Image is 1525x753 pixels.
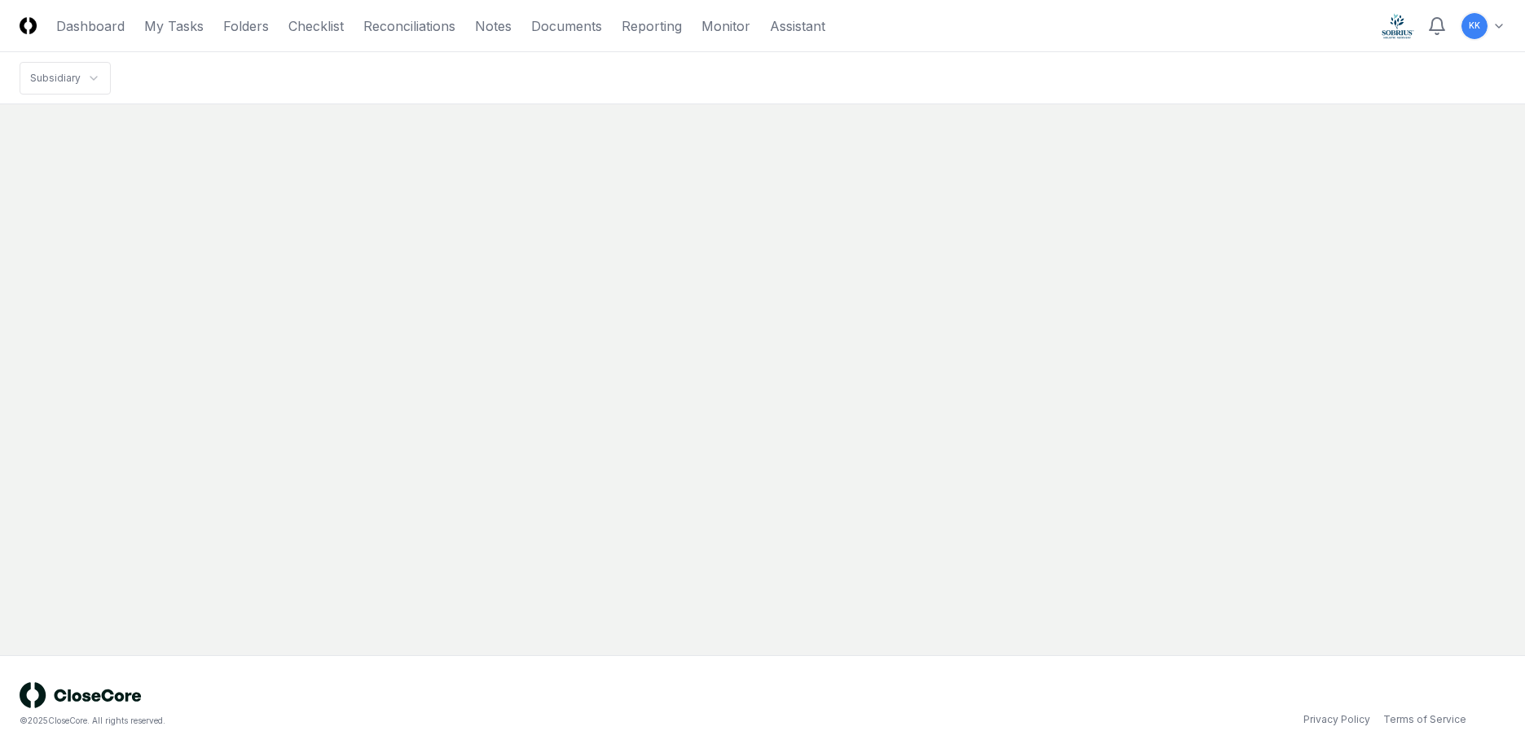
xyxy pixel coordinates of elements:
a: Monitor [701,16,750,36]
a: Terms of Service [1383,712,1466,727]
a: Privacy Policy [1303,712,1370,727]
div: © 2025 CloseCore. All rights reserved. [20,715,762,727]
a: Checklist [288,16,344,36]
a: Notes [475,16,512,36]
a: Assistant [770,16,825,36]
button: KK [1460,11,1489,41]
a: Reporting [622,16,682,36]
img: Sobrius logo [1382,13,1414,39]
a: Reconciliations [363,16,455,36]
a: My Tasks [144,16,204,36]
span: KK [1469,20,1480,32]
img: logo [20,682,142,708]
a: Dashboard [56,16,125,36]
img: Logo [20,17,37,34]
nav: breadcrumb [20,62,111,95]
div: Subsidiary [30,71,81,86]
a: Folders [223,16,269,36]
a: Documents [531,16,602,36]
